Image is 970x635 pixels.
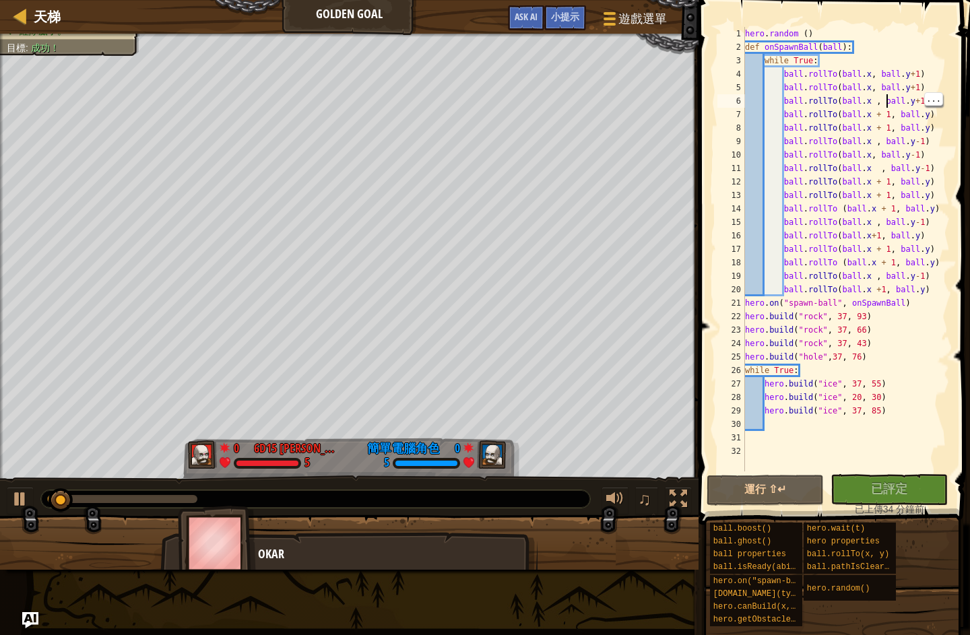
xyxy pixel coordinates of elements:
[602,487,628,514] button: 調整音量
[7,487,34,514] button: ⌘ + P: Play
[713,524,771,533] span: ball.boost()
[713,576,830,586] span: hero.on("spawn-ball", f)
[515,10,538,23] span: Ask AI
[7,42,26,53] span: 目標
[638,489,651,509] span: ♫
[254,440,342,457] div: 6D15 [PERSON_NAME]
[665,487,692,514] button: 切換全螢幕
[717,323,745,337] div: 23
[34,7,61,26] span: 天梯
[717,444,745,458] div: 32
[717,40,745,54] div: 2
[234,440,247,452] div: 0
[807,537,880,546] span: hero properties
[447,440,460,452] div: 0
[717,391,745,404] div: 28
[717,256,745,269] div: 18
[551,10,579,23] span: 小提示
[717,417,745,431] div: 30
[717,377,745,391] div: 27
[717,202,745,215] div: 14
[477,440,507,469] img: thang_avatar_frame.png
[717,175,745,189] div: 12
[855,504,883,514] span: 已上傳
[707,475,824,506] button: 運行 ⇧↵
[807,584,870,593] span: hero.random()
[717,229,745,242] div: 16
[367,440,440,457] div: 簡單電腦角色
[713,602,806,611] span: hero.canBuild(x, y)
[717,108,745,121] div: 7
[717,296,745,310] div: 21
[717,189,745,202] div: 13
[713,589,835,599] span: [DOMAIN_NAME](type, x, y)
[717,162,745,175] div: 11
[713,562,815,572] span: ball.isReady(ability)
[717,94,745,108] div: 6
[807,524,865,533] span: hero.wait(t)
[717,148,745,162] div: 10
[593,5,675,37] button: 遊戲選單
[717,81,745,94] div: 5
[304,457,310,469] div: 5
[31,42,59,53] span: 成功！
[384,457,389,469] div: 5
[717,310,745,323] div: 22
[717,337,745,350] div: 24
[717,431,745,444] div: 31
[807,562,913,572] span: ball.pathIsClear(x, y)
[717,269,745,283] div: 19
[807,549,889,559] span: ball.rollTo(x, y)
[925,93,942,105] span: ...
[508,5,544,30] button: Ask AI
[713,549,786,559] span: ball properties
[713,615,830,624] span: hero.getObstacleAt(x, y)
[717,242,745,256] div: 17
[22,612,38,628] button: Ask AI
[713,537,771,546] span: ball.ghost()
[717,364,745,377] div: 26
[717,54,745,67] div: 3
[27,7,61,26] a: 天梯
[618,10,667,28] span: 遊戲選單
[717,215,745,229] div: 15
[717,27,745,40] div: 1
[717,283,745,296] div: 20
[635,487,658,514] button: ♫
[26,42,31,53] span: :
[837,502,941,516] div: 34 分鐘前
[717,404,745,417] div: 29
[717,121,745,135] div: 8
[717,350,745,364] div: 25
[717,67,745,81] div: 4
[188,440,218,469] img: thang_avatar_frame.png
[717,135,745,148] div: 9
[258,545,524,563] div: Okar
[178,506,256,580] img: thang_avatar_frame.png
